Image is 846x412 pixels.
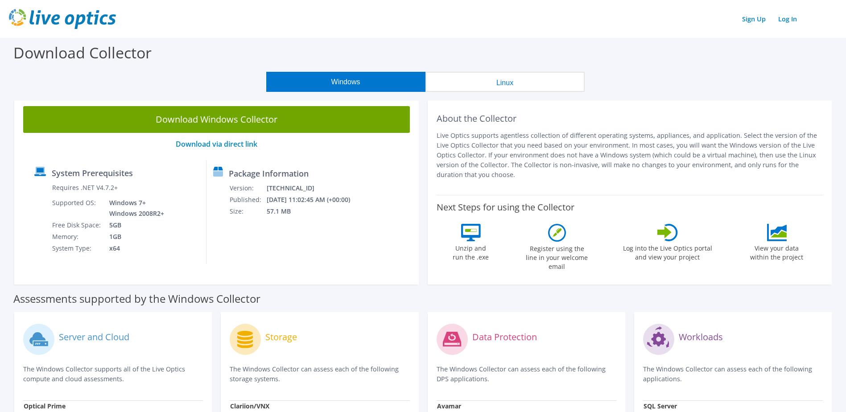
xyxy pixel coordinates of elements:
td: Supported OS: [52,197,103,219]
td: 1GB [103,231,166,243]
td: Memory: [52,231,103,243]
p: The Windows Collector can assess each of the following storage systems. [230,364,409,384]
td: [TECHNICAL_ID] [266,182,362,194]
p: Live Optics supports agentless collection of different operating systems, appliances, and applica... [437,131,823,180]
td: Free Disk Space: [52,219,103,231]
p: The Windows Collector can assess each of the following applications. [643,364,823,384]
label: Workloads [679,333,723,342]
td: 57.1 MB [266,206,362,217]
td: x64 [103,243,166,254]
td: [DATE] 11:02:45 AM (+00:00) [266,194,362,206]
button: Linux [425,72,585,92]
td: Size: [229,206,266,217]
strong: SQL Server [644,402,677,410]
label: Download Collector [13,42,152,63]
img: live_optics_svg.svg [9,9,116,29]
label: Package Information [229,169,309,178]
label: Requires .NET V4.7.2+ [52,183,118,192]
label: System Prerequisites [52,169,133,177]
strong: Avamar [437,402,461,410]
label: Unzip and run the .exe [450,241,491,262]
label: Data Protection [472,333,537,342]
strong: Optical Prime [24,402,66,410]
label: View your data within the project [745,241,809,262]
p: The Windows Collector supports all of the Live Optics compute and cloud assessments. [23,364,203,384]
h2: About the Collector [437,113,823,124]
a: Log In [774,12,801,25]
button: Windows [266,72,425,92]
a: Sign Up [738,12,770,25]
label: Assessments supported by the Windows Collector [13,294,260,303]
strong: Clariion/VNX [230,402,269,410]
td: Version: [229,182,266,194]
label: Storage [265,333,297,342]
td: System Type: [52,243,103,254]
label: Log into the Live Optics portal and view your project [623,241,713,262]
label: Next Steps for using the Collector [437,202,574,213]
td: Windows 7+ Windows 2008R2+ [103,197,166,219]
p: The Windows Collector can assess each of the following DPS applications. [437,364,616,384]
td: Published: [229,194,266,206]
td: 5GB [103,219,166,231]
a: Download via direct link [176,139,257,149]
label: Register using the line in your welcome email [524,242,590,271]
a: Download Windows Collector [23,106,410,133]
label: Server and Cloud [59,333,129,342]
